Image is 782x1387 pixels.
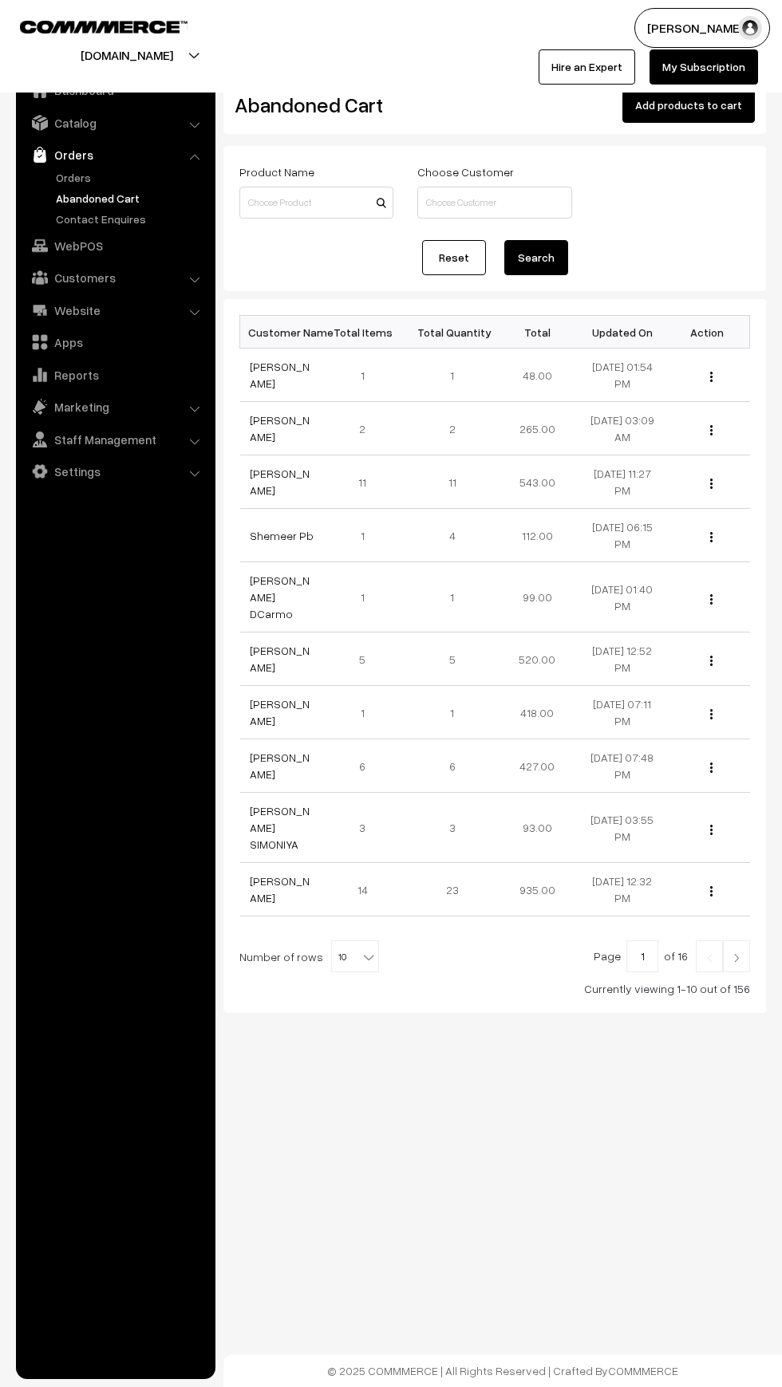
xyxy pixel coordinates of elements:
[729,953,744,963] img: Right
[580,562,665,632] td: [DATE] 01:40 PM
[495,316,580,349] th: Total
[325,686,410,739] td: 1
[325,739,410,793] td: 6
[710,532,713,542] img: Menu
[622,88,755,123] button: Add products to cart
[20,263,210,292] a: Customers
[250,697,310,727] a: [PERSON_NAME]
[250,573,310,621] a: [PERSON_NAME] DCarmo
[239,980,750,997] div: Currently viewing 1-10 out of 156
[539,49,635,85] a: Hire an Expert
[710,656,713,666] img: Menu
[410,316,496,349] th: Total Quantity
[410,349,496,402] td: 1
[223,1354,782,1387] footer: © 2025 COMMMERCE | All Rights Reserved | Crafted By
[710,709,713,719] img: Menu
[325,793,410,863] td: 3
[250,804,310,851] a: [PERSON_NAME] SIMONIYA
[495,402,580,455] td: 265.00
[240,316,326,349] th: Customer Name
[52,190,210,207] a: Abandoned Cart
[20,392,210,421] a: Marketing
[410,863,496,916] td: 23
[20,140,210,169] a: Orders
[325,863,410,916] td: 14
[495,349,580,402] td: 48.00
[495,686,580,739] td: 418.00
[325,509,410,562] td: 1
[20,16,160,35] a: COMMMERCE
[608,1364,678,1377] a: COMMMERCE
[495,739,580,793] td: 427.00
[410,455,496,509] td: 11
[235,93,392,117] h2: Abandoned Cart
[20,21,188,33] img: COMMMERCE
[20,328,210,357] a: Apps
[580,402,665,455] td: [DATE] 03:09 AM
[20,231,210,260] a: WebPOS
[665,316,750,349] th: Action
[325,562,410,632] td: 1
[580,863,665,916] td: [DATE] 12:32 PM
[331,940,379,972] span: 10
[495,455,580,509] td: 543.00
[250,751,310,781] a: [PERSON_NAME]
[594,949,621,963] span: Page
[20,361,210,389] a: Reports
[710,886,713,896] img: Menu
[250,413,310,443] a: [PERSON_NAME]
[495,562,580,632] td: 99.00
[710,594,713,605] img: Menu
[710,372,713,382] img: Menu
[580,739,665,793] td: [DATE] 07:48 PM
[325,402,410,455] td: 2
[250,874,310,904] a: [PERSON_NAME]
[25,35,229,75] button: [DOMAIN_NAME]
[410,402,496,455] td: 2
[239,164,314,180] label: Product Name
[422,240,486,275] a: Reset
[52,169,210,186] a: Orders
[325,316,410,349] th: Total Items
[702,953,717,963] img: Left
[325,455,410,509] td: 11
[504,240,568,275] button: Search
[664,949,688,963] span: of 16
[410,793,496,863] td: 3
[417,187,571,219] input: Choose Customer
[417,164,514,180] label: Choose Customer
[410,562,496,632] td: 1
[410,509,496,562] td: 4
[332,941,378,973] span: 10
[580,793,665,863] td: [DATE] 03:55 PM
[250,360,310,390] a: [PERSON_NAME]
[52,211,210,227] a: Contact Enquires
[495,793,580,863] td: 93.00
[250,467,310,497] a: [PERSON_NAME]
[325,349,410,402] td: 1
[710,762,713,773] img: Menu
[250,644,310,674] a: [PERSON_NAME]
[20,296,210,325] a: Website
[634,8,770,48] button: [PERSON_NAME]…
[239,948,323,965] span: Number of rows
[20,108,210,137] a: Catalog
[410,686,496,739] td: 1
[580,632,665,686] td: [DATE] 12:52 PM
[410,739,496,793] td: 6
[20,425,210,454] a: Staff Management
[495,509,580,562] td: 112.00
[650,49,758,85] a: My Subscription
[580,316,665,349] th: Updated On
[710,825,713,835] img: Menu
[495,863,580,916] td: 935.00
[250,529,314,542] a: Shemeer Pb
[580,455,665,509] td: [DATE] 11:27 PM
[239,187,393,219] input: Choose Product
[495,632,580,686] td: 520.00
[325,632,410,686] td: 5
[738,16,762,40] img: user
[580,509,665,562] td: [DATE] 06:15 PM
[410,632,496,686] td: 5
[710,479,713,489] img: Menu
